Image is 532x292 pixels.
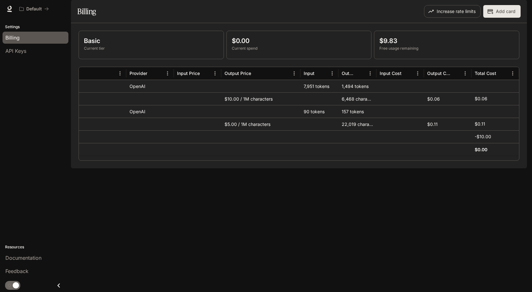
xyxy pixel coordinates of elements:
div: 22,019 characters [339,118,377,130]
div: $0.11 [424,118,472,130]
div: $10.00 / 1M characters [221,92,301,105]
p: Default [26,6,42,12]
div: Output Price [225,71,251,76]
button: Sort [451,69,460,78]
button: Menu [460,69,470,78]
button: Menu [289,69,299,78]
div: Input [304,71,314,76]
button: Sort [315,69,325,78]
div: inworld-tts-1 [31,118,126,130]
div: gpt-4.1-nano [31,80,126,92]
div: Output Cost [427,71,450,76]
p: Current tier [84,46,218,51]
div: Provider [130,71,147,76]
p: Free usage remaining [379,46,514,51]
div: Output [342,71,355,76]
button: Sort [200,69,210,78]
div: Input Cost [380,71,402,76]
p: $0.06 [475,96,487,102]
div: 90 tokens [301,105,339,118]
div: 157 tokens [339,105,377,118]
button: Sort [356,69,365,78]
div: Input Price [177,71,200,76]
p: Current spend [232,46,366,51]
button: Menu [210,69,220,78]
div: $5.00 / 1M characters [221,118,301,130]
button: All workspaces [16,3,52,15]
button: Menu [115,69,125,78]
button: Menu [327,69,337,78]
button: Menu [365,69,375,78]
p: $0.00 [232,36,366,46]
div: inworld-tts-1-max [31,92,126,105]
div: $0.06 [424,92,472,105]
div: 1,494 tokens [339,80,377,92]
p: -$10.00 [475,134,491,140]
button: Sort [402,69,412,78]
button: Menu [508,69,517,78]
button: Sort [497,69,506,78]
div: 7,951 tokens [301,80,339,92]
button: Sort [148,69,157,78]
button: Add card [483,5,521,18]
p: Basic [84,36,218,46]
div: OpenAI [126,80,174,92]
div: gpt-4.1-mini [31,105,126,118]
button: Sort [252,69,261,78]
div: 6,468 characters [339,92,377,105]
p: $0.11 [475,121,485,127]
button: Menu [163,69,172,78]
div: Total Cost [475,71,496,76]
h6: $0.00 [475,146,487,153]
p: $9.83 [379,36,514,46]
h1: Billing [77,5,96,18]
button: Menu [413,69,422,78]
div: OpenAI [126,105,174,118]
button: Increase rate limits [424,5,481,18]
